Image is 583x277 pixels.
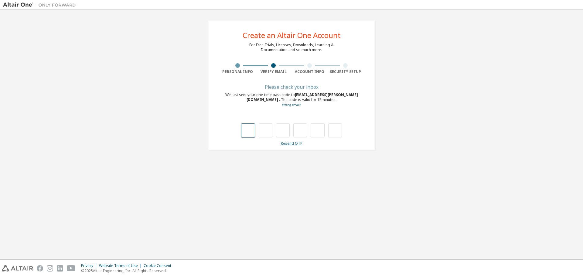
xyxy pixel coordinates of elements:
[144,263,175,268] div: Cookie Consent
[328,69,364,74] div: Security Setup
[291,69,328,74] div: Account Info
[99,263,144,268] div: Website Terms of Use
[81,268,175,273] p: © 2025 Altair Engineering, Inc. All Rights Reserved.
[249,43,334,52] div: For Free Trials, Licenses, Downloads, Learning & Documentation and so much more.
[220,69,256,74] div: Personal Info
[47,265,53,272] img: instagram.svg
[220,92,363,107] div: We just sent your one-time passcode to . The code is valid for 15 minutes.
[2,265,33,272] img: altair_logo.svg
[37,265,43,272] img: facebook.svg
[281,141,302,146] a: Resend OTP
[247,92,358,102] span: [EMAIL_ADDRESS][PERSON_NAME][DOMAIN_NAME]
[67,265,76,272] img: youtube.svg
[57,265,63,272] img: linkedin.svg
[282,103,301,107] a: Go back to the registration form
[243,32,341,39] div: Create an Altair One Account
[220,85,363,89] div: Please check your inbox
[81,263,99,268] div: Privacy
[3,2,79,8] img: Altair One
[256,69,292,74] div: Verify Email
